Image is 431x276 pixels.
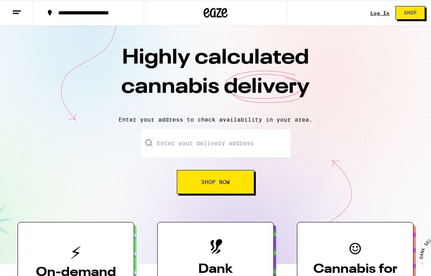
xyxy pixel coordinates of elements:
[177,170,254,194] button: Shop Now
[404,10,417,15] span: Shop
[8,116,423,123] p: Enter your address to check availability in your area.
[395,6,425,20] button: Shop
[76,44,355,110] h1: Highly calculated cannabis delivery
[370,10,389,16] a: Log In
[141,129,291,157] input: Enter your delivery address
[389,6,431,20] a: Shop
[201,179,230,185] span: Shop Now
